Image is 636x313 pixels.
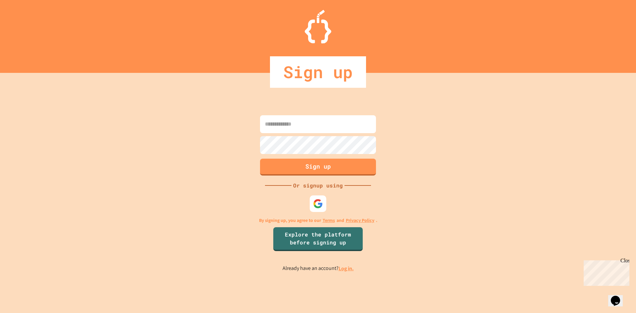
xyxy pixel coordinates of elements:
a: Privacy Policy [346,217,374,224]
a: Terms [323,217,335,224]
div: Sign up [270,56,366,88]
img: google-icon.svg [313,199,323,209]
iframe: chat widget [608,287,629,306]
img: Logo.svg [305,10,331,43]
div: Or signup using [291,182,344,189]
a: Log in. [339,265,354,272]
button: Sign up [260,159,376,176]
p: Already have an account? [283,264,354,273]
p: By signing up, you agree to our and . [259,217,377,224]
iframe: chat widget [581,258,629,286]
div: Chat with us now!Close [3,3,46,42]
a: Explore the platform before signing up [273,227,363,251]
